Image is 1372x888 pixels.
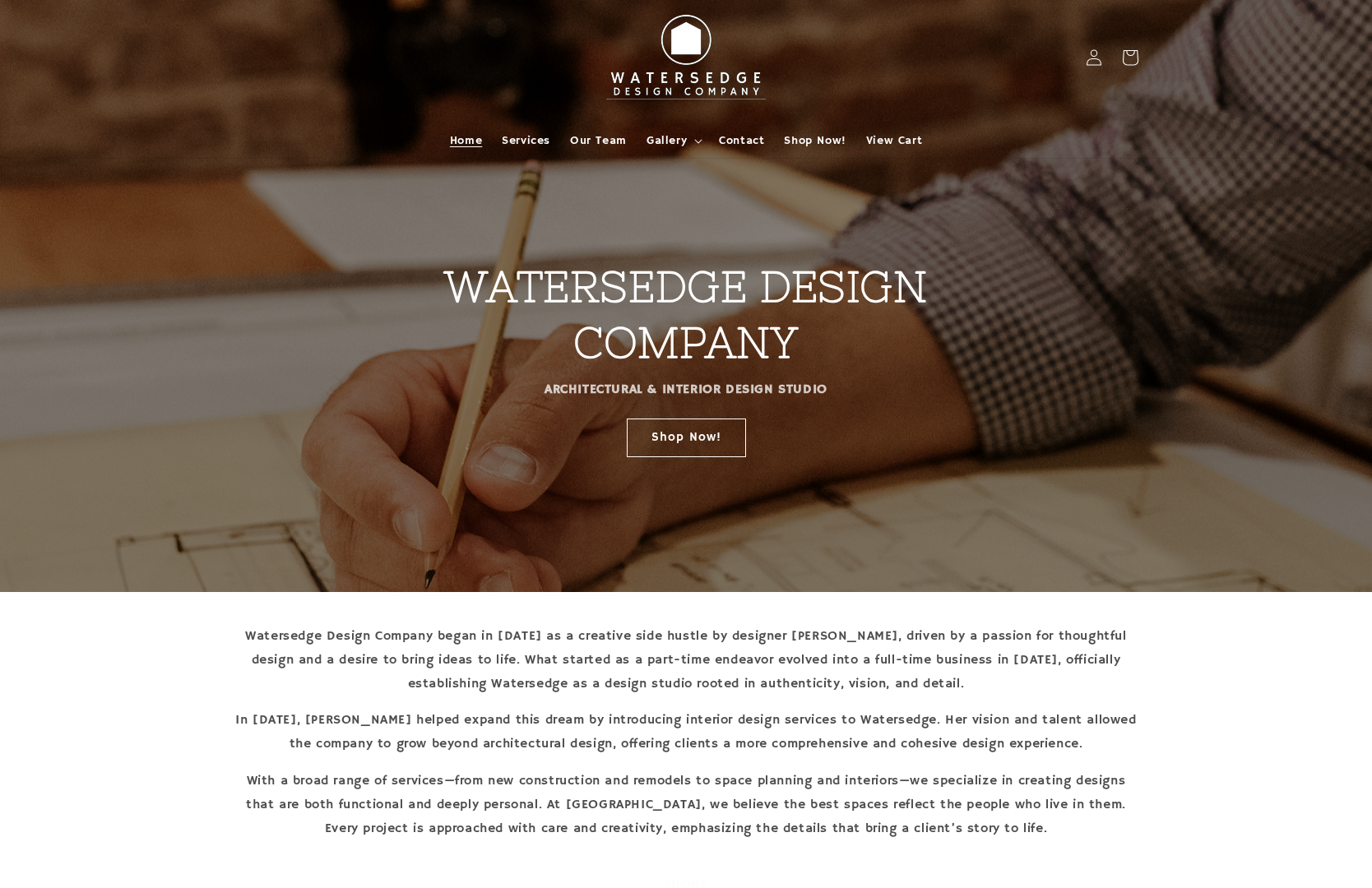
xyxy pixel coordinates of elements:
[492,123,560,158] a: Services
[627,418,746,456] a: Shop Now!
[637,123,709,158] summary: Gallery
[774,123,855,158] a: Shop Now!
[440,123,492,158] a: Home
[596,7,776,109] img: Watersedge Design Co
[647,133,687,148] span: Gallery
[856,123,932,158] a: View Cart
[234,625,1138,696] p: Watersedge Design Company began in [DATE] as a creative side hustle by designer [PERSON_NAME], dr...
[450,133,482,148] span: Home
[502,133,550,148] span: Services
[866,133,922,148] span: View Cart
[560,123,637,158] a: Our Team
[545,382,827,398] strong: ARCHITECTURAL & INTERIOR DESIGN STUDIO
[570,133,627,148] span: Our Team
[719,133,764,148] span: Contact
[709,123,774,158] a: Contact
[784,133,846,148] span: Shop Now!
[444,262,927,367] strong: WATERSEDGE DESIGN COMPANY
[234,770,1138,840] p: With a broad range of services—from new construction and remodels to space planning and interiors...
[234,709,1138,756] p: In [DATE], [PERSON_NAME] helped expand this dream by introducing interior design services to Wate...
